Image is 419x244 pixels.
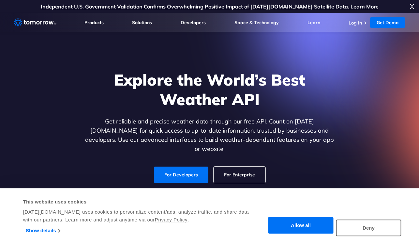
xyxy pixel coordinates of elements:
[307,20,320,25] a: Learn
[84,117,336,154] p: Get reliable and precise weather data through our free API. Count on [DATE][DOMAIN_NAME] for quic...
[214,167,265,183] a: For Enterprise
[84,20,104,25] a: Products
[41,3,379,10] a: Independent U.S. Government Validation Confirms Overwhelming Positive Impact of [DATE][DOMAIN_NAM...
[370,17,405,28] a: Get Demo
[336,220,401,236] button: Deny
[23,198,257,206] div: This website uses cookies
[132,20,152,25] a: Solutions
[181,20,206,25] a: Developers
[23,208,257,224] div: [DATE][DOMAIN_NAME] uses cookies to personalize content/ads, analyze traffic, and share data with...
[234,20,279,25] a: Space & Technology
[154,167,208,183] a: For Developers
[268,217,334,234] button: Allow all
[84,70,336,109] h1: Explore the World’s Best Weather API
[349,20,362,26] a: Log In
[14,18,56,27] a: Home link
[26,226,60,236] a: Show details
[155,217,187,222] a: Privacy Policy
